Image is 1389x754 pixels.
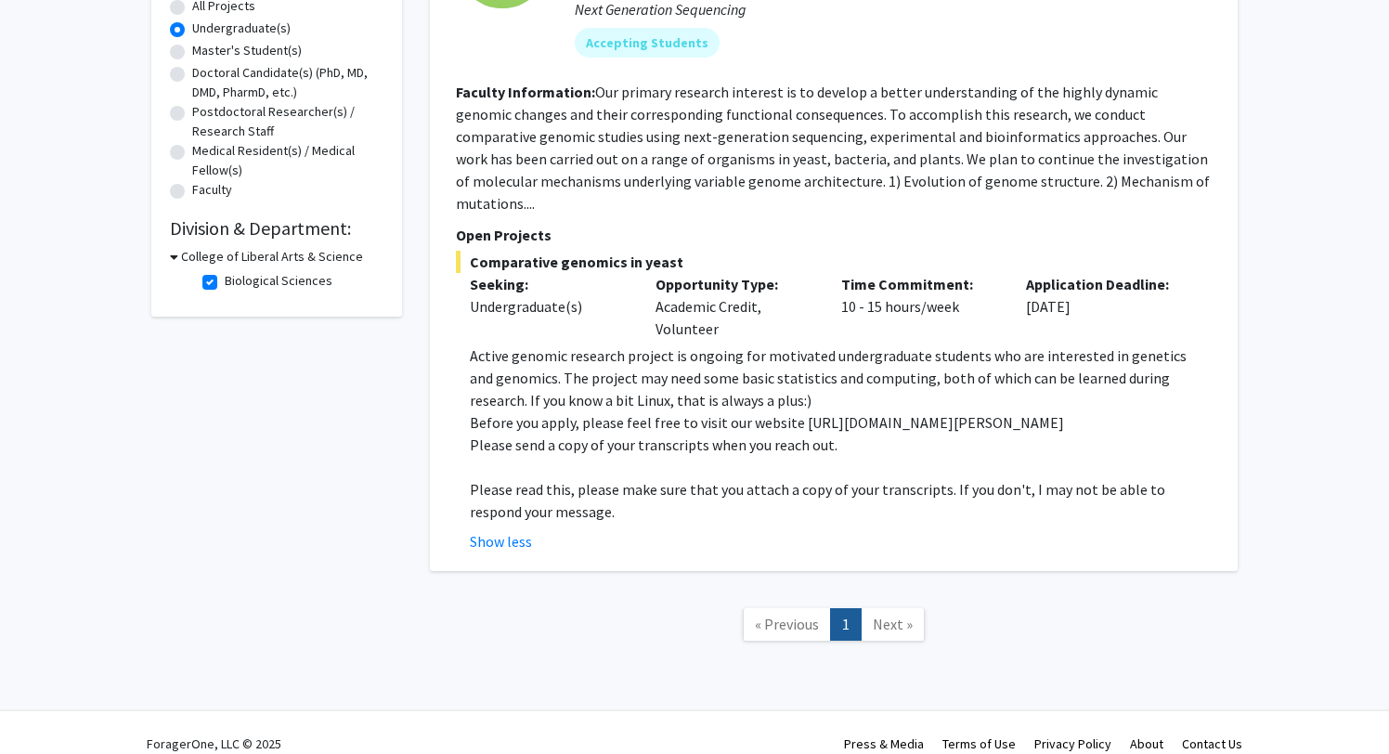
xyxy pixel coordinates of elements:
div: 10 - 15 hours/week [827,273,1013,340]
a: Terms of Use [942,735,1016,752]
span: Comparative genomics in yeast [456,251,1212,273]
div: Academic Credit, Volunteer [642,273,827,340]
a: Previous Page [743,608,831,641]
label: Doctoral Candidate(s) (PhD, MD, DMD, PharmD, etc.) [192,63,383,102]
p: Application Deadline: [1026,273,1184,295]
p: Active genomic research project is ongoing for motivated undergraduate students who are intereste... [470,344,1212,411]
label: Postdoctoral Researcher(s) / Research Staff [192,102,383,141]
p: Opportunity Type: [656,273,813,295]
p: Please send a copy of your transcripts when you reach out. [470,434,1212,456]
label: Biological Sciences [225,271,332,291]
a: Contact Us [1182,735,1242,752]
div: [DATE] [1012,273,1198,340]
p: Time Commitment: [841,273,999,295]
a: Press & Media [844,735,924,752]
p: Before you apply, please feel free to visit our website [URL][DOMAIN_NAME][PERSON_NAME] [470,411,1212,434]
h2: Division & Department: [170,217,383,240]
h3: College of Liberal Arts & Science [181,247,363,266]
span: Next » [873,615,913,633]
nav: Page navigation [430,590,1238,665]
label: Master's Student(s) [192,41,302,60]
mat-chip: Accepting Students [575,28,720,58]
fg-read-more: Our primary research interest is to develop a better understanding of the highly dynamic genomic ... [456,83,1210,213]
p: Please read this, please make sure that you attach a copy of your transcripts. If you don't, I ma... [470,478,1212,523]
a: Next Page [861,608,925,641]
div: Undergraduate(s) [470,295,628,318]
p: Open Projects [456,224,1212,246]
b: Faculty Information: [456,83,595,101]
a: 1 [830,608,862,641]
button: Show less [470,530,532,552]
p: Seeking: [470,273,628,295]
span: « Previous [755,615,819,633]
label: Undergraduate(s) [192,19,291,38]
a: About [1130,735,1163,752]
a: Privacy Policy [1034,735,1111,752]
label: Faculty [192,180,232,200]
label: Medical Resident(s) / Medical Fellow(s) [192,141,383,180]
iframe: Chat [14,670,79,740]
